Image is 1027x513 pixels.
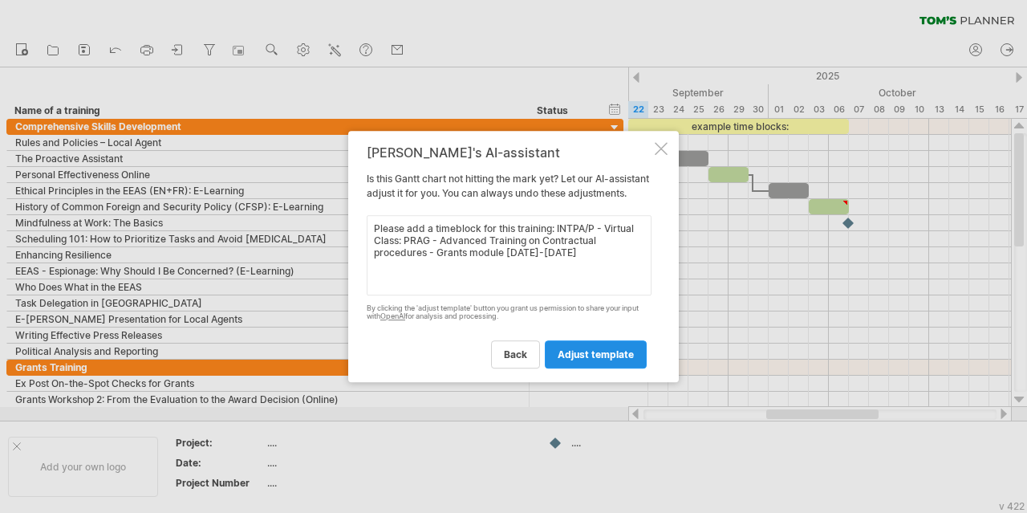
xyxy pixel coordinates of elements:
[504,348,527,360] span: back
[367,145,652,160] div: [PERSON_NAME]'s AI-assistant
[491,340,540,368] a: back
[380,312,405,321] a: OpenAI
[367,304,652,322] div: By clicking the 'adjust template' button you grant us permission to share your input with for ana...
[367,145,652,368] div: Is this Gantt chart not hitting the mark yet? Let our AI-assistant adjust it for you. You can alw...
[545,340,647,368] a: adjust template
[558,348,634,360] span: adjust template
